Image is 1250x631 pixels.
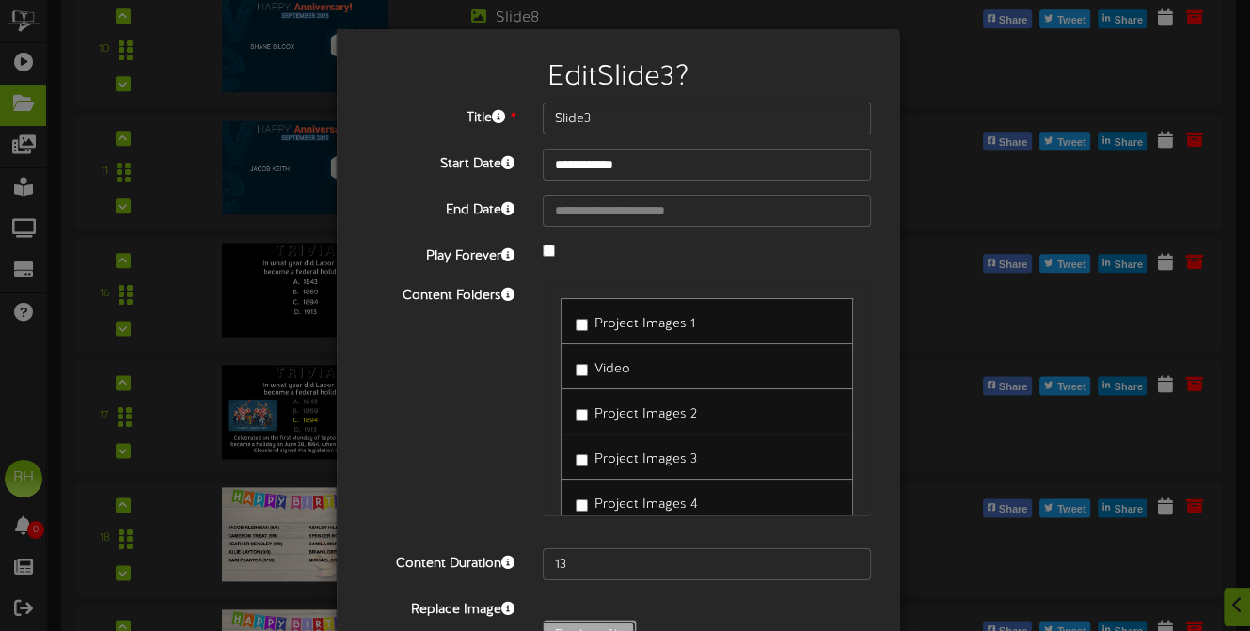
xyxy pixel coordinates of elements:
[594,317,695,331] span: Project Images 1
[594,362,630,376] span: Video
[543,103,871,134] input: Title
[351,594,529,620] label: Replace Image
[576,319,588,331] input: Project Images 1
[365,62,871,93] h2: Edit Slide3 ?
[594,452,697,466] span: Project Images 3
[351,149,529,174] label: Start Date
[576,454,588,466] input: Project Images 3
[351,195,529,220] label: End Date
[576,499,588,512] input: Project Images 4
[576,409,588,421] input: Project Images 2
[351,280,529,306] label: Content Folders
[594,407,697,421] span: Project Images 2
[543,548,871,580] input: 15
[351,241,529,266] label: Play Forever
[576,364,588,376] input: Video
[351,103,529,128] label: Title
[594,497,698,512] span: Project Images 4
[351,548,529,574] label: Content Duration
